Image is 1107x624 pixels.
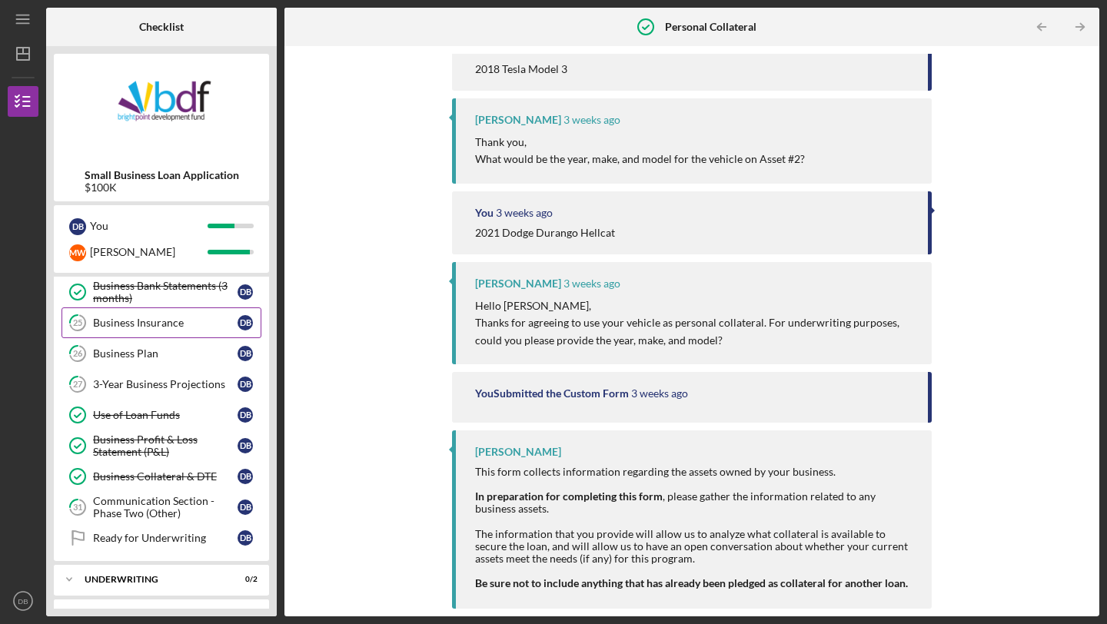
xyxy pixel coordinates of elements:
[90,213,208,239] div: You
[61,461,261,492] a: Business Collateral & DTEDB
[93,409,238,421] div: Use of Loan Funds
[93,378,238,390] div: 3-Year Business Projections
[238,346,253,361] div: D B
[496,207,553,219] time: 2025-08-07 18:05
[61,277,261,307] a: Business Bank Statements (3 months)DB
[93,433,238,458] div: Business Profit & Loss Statement (P&L)
[475,207,494,219] div: You
[665,21,756,33] b: Personal Collateral
[475,297,916,314] p: Hello [PERSON_NAME],
[73,503,82,513] tspan: 31
[631,387,688,400] time: 2025-08-06 17:10
[8,586,38,616] button: DB
[93,317,238,329] div: Business Insurance
[475,227,615,239] div: 2021 Dodge Durango Hellcat
[475,314,916,349] p: Thanks for agreeing to use your vehicle as personal collateral. For underwriting purposes, could ...
[238,438,253,453] div: D B
[93,280,238,304] div: Business Bank Statements (3 months)
[475,576,908,589] strong: Be sure not to include anything that has already been pledged as collateral for another loan.
[73,318,82,328] tspan: 25
[85,575,219,584] div: Underwriting
[238,407,253,423] div: D B
[61,307,261,338] a: 25Business InsuranceDB
[85,169,239,181] b: Small Business Loan Application
[93,470,238,483] div: Business Collateral & DTE
[475,63,567,75] div: 2018 Tesla Model 3
[90,239,208,265] div: [PERSON_NAME]
[73,380,83,390] tspan: 27
[93,532,238,544] div: Ready for Underwriting
[238,500,253,515] div: D B
[61,338,261,369] a: 26Business PlanDB
[238,530,253,546] div: D B
[475,490,663,503] strong: In preparation for completing this form
[475,277,561,290] div: [PERSON_NAME]
[61,492,261,523] a: 31Communication Section - Phase Two (Other)DB
[563,277,620,290] time: 2025-08-07 15:43
[54,61,269,154] img: Product logo
[85,181,239,194] div: $100K
[475,151,805,168] p: What would be the year, make, and model for the vehicle on Asset #2?
[475,134,805,151] p: Thank you,
[93,495,238,519] div: Communication Section - Phase Two (Other)
[69,218,86,235] div: D B
[69,244,86,261] div: M W
[18,597,28,606] text: DB
[475,387,629,400] div: You Submitted the Custom Form
[475,114,561,126] div: [PERSON_NAME]
[139,21,184,33] b: Checklist
[73,349,83,359] tspan: 26
[238,315,253,330] div: D B
[238,469,253,484] div: D B
[475,446,561,458] div: [PERSON_NAME]
[475,466,916,565] div: This form collects information regarding the assets owned by your business. , please gather the i...
[61,400,261,430] a: Use of Loan FundsDB
[61,430,261,461] a: Business Profit & Loss Statement (P&L)DB
[61,523,261,553] a: Ready for UnderwritingDB
[230,575,258,584] div: 0 / 2
[61,369,261,400] a: 273-Year Business ProjectionsDB
[93,347,238,360] div: Business Plan
[238,377,253,392] div: D B
[563,114,620,126] time: 2025-08-07 18:07
[238,284,253,300] div: D B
